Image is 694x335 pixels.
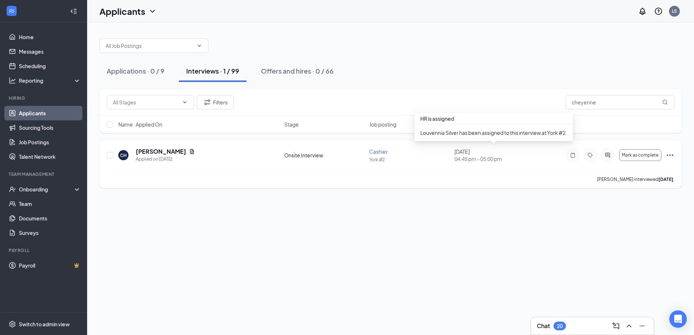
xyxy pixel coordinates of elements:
a: Home [19,30,81,44]
div: Applied on [DATE] [136,156,195,163]
a: Sourcing Tools [19,120,81,135]
a: Scheduling [19,59,81,73]
svg: Notifications [638,7,647,16]
svg: Ellipses [666,151,674,160]
p: [PERSON_NAME] interviewed . [597,176,674,182]
svg: Collapse [70,8,77,15]
a: Team [19,197,81,211]
svg: ActiveChat [603,152,612,158]
a: Job Postings [19,135,81,149]
input: All Stages [113,98,179,106]
span: Mark as complete [622,153,658,158]
svg: UserCheck [9,186,16,193]
h3: Chat [537,322,550,330]
span: Louvennia Silver has been assigned to this interview at York #2. [420,129,567,136]
span: Cashier [369,148,388,155]
a: Talent Network [19,149,81,164]
input: Search in interviews [566,95,674,109]
span: Name · Applied On [118,121,162,128]
svg: Settings [9,320,16,328]
svg: MagnifyingGlass [662,99,668,105]
b: [DATE] [658,177,673,182]
a: Surveys [19,226,81,240]
svg: ChevronDown [196,43,202,49]
div: Open Intercom Messenger [669,310,687,328]
div: Team Management [9,171,79,177]
svg: ChevronDown [148,7,157,16]
button: Minimize [636,320,648,332]
div: Offers and hires · 0 / 66 [261,66,334,75]
div: Onsite Interview [284,152,365,159]
svg: Document [189,149,195,154]
svg: ChevronDown [182,99,188,105]
svg: Minimize [638,322,646,330]
a: Messages [19,44,81,59]
div: Switch to admin view [19,320,70,328]
div: Hiring [9,95,79,101]
a: PayrollCrown [19,258,81,273]
span: HR is assigned [420,115,454,122]
input: All Job Postings [106,42,193,50]
a: Documents [19,211,81,226]
p: York #2 [369,157,450,163]
h1: Applicants [99,5,145,17]
svg: Note [568,152,577,158]
svg: ChevronUp [625,322,633,330]
svg: QuestionInfo [654,7,663,16]
button: ChevronUp [623,320,635,332]
div: Reporting [19,77,81,84]
svg: Filter [203,98,212,107]
span: Stage [284,121,299,128]
span: Job posting [369,121,396,128]
button: Mark as complete [619,149,661,161]
div: Interviews · 1 / 99 [186,66,239,75]
div: Onboarding [19,186,75,193]
div: Applications · 0 / 9 [107,66,164,75]
div: Payroll [9,247,79,253]
h5: [PERSON_NAME] [136,148,186,156]
button: ComposeMessage [610,320,622,332]
div: LS [672,8,677,14]
button: Filter Filters [197,95,234,109]
span: 04:45 pm - 05:00 pm [454,155,535,162]
a: Applicants [19,106,81,120]
svg: Tag [586,152,595,158]
svg: ComposeMessage [612,322,620,330]
div: 20 [557,323,563,329]
div: [DATE] [454,148,535,162]
div: CH [120,152,127,158]
svg: Analysis [9,77,16,84]
svg: WorkstreamLogo [8,7,15,15]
